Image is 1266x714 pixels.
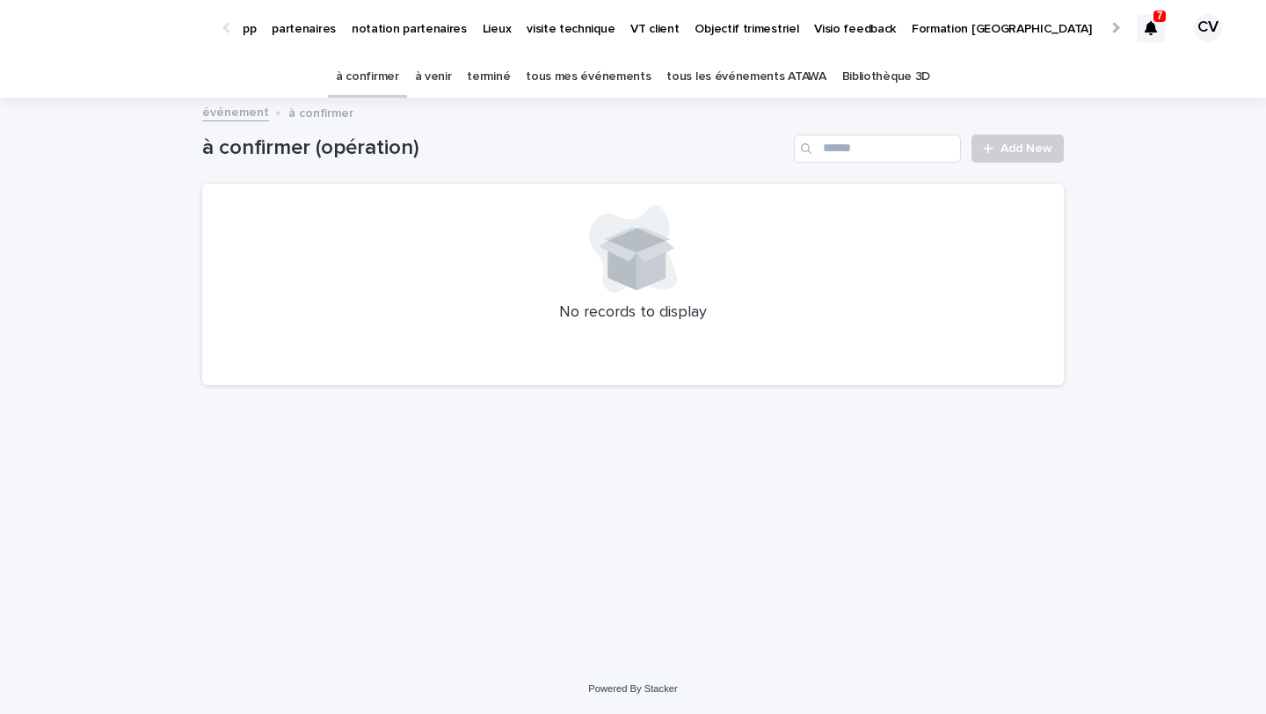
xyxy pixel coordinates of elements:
[1157,10,1163,22] p: 7
[1000,142,1052,155] span: Add New
[467,56,510,98] a: terminé
[842,56,930,98] a: Bibliothèque 3D
[971,135,1064,163] a: Add New
[588,683,677,694] a: Powered By Stacker
[223,303,1043,323] p: No records to display
[1194,14,1222,42] div: CV
[336,56,399,98] a: à confirmer
[1137,14,1165,42] div: 7
[794,135,961,163] input: Search
[35,11,206,46] img: Ls34BcGeRexTGTNfXpUC
[202,135,787,161] h1: à confirmer (opération)
[288,102,353,121] p: à confirmer
[666,56,826,98] a: tous les événements ATAWA
[202,101,269,121] a: événement
[415,56,452,98] a: à venir
[526,56,651,98] a: tous mes événements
